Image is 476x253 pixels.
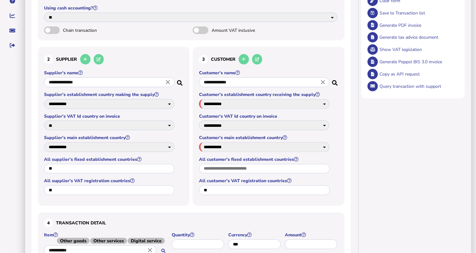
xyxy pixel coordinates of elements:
label: All supplier's VAT registration countries [44,178,175,184]
label: All customer's fixed establishment countries [199,156,330,162]
button: Generate tax advice document [368,32,378,42]
label: All customer's VAT registration countries [199,178,330,184]
span: Other services [90,238,127,244]
i: Close [319,79,326,86]
button: Sign out [6,39,19,52]
section: Define the seller [38,47,190,206]
label: Supplier's main establishment country [44,135,175,141]
div: 4 [44,219,53,228]
div: Show VAT legislation [378,43,459,56]
div: Generate tax advice document [378,31,459,43]
button: Add a new supplier to the database [80,54,91,65]
i: Search for a dummy seller [177,78,183,83]
i: Search for a dummy customer [332,78,338,83]
label: Customer's establishment country receiving the supply [199,92,330,98]
div: Generate Peppol BIS 3.0 invoice [378,56,459,68]
h3: Supplier [44,53,183,65]
label: Customer's main establishment country [199,135,330,141]
span: Other goods [57,238,90,244]
label: Quantity [172,232,225,238]
label: All supplier's fixed establishment countries [44,156,175,162]
button: Edit selected customer in the database [252,54,263,65]
h3: Transaction detail [44,219,338,228]
div: Query transaction with support [378,80,459,93]
label: Amount [285,232,338,238]
div: 3 [199,55,208,64]
div: Copy as API request [378,68,459,80]
label: Supplier's establishment country making the supply [44,92,175,98]
div: 2 [44,55,53,64]
i: Close [164,79,171,86]
button: Generate pdf [368,20,378,31]
button: Raise a support ticket [6,24,19,37]
button: Insights [6,9,19,22]
label: Supplier's VAT Id country on invoice [44,113,175,119]
button: Query transaction with support [368,81,378,92]
div: Generate PDF invoice [378,19,459,31]
button: Copy data as API request body to clipboard [368,69,378,79]
label: Using cash accounting? [44,5,338,11]
button: Add a new customer to the database [239,54,249,65]
h3: Customer [199,53,338,65]
label: Item [44,232,169,244]
div: Save to Transaction list [378,7,459,19]
button: Edit selected supplier in the database [94,54,104,65]
button: Save transaction [368,8,378,18]
label: Customer's VAT Id country on invoice [199,113,330,119]
label: Customer's name [199,70,330,76]
label: Supplier's name [44,70,175,76]
label: Currency [228,232,282,238]
span: Chain transaction [63,27,129,33]
span: Digital service [128,238,165,244]
button: Show VAT legislation [368,44,378,55]
span: Amount VAT inclusive [212,27,278,33]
